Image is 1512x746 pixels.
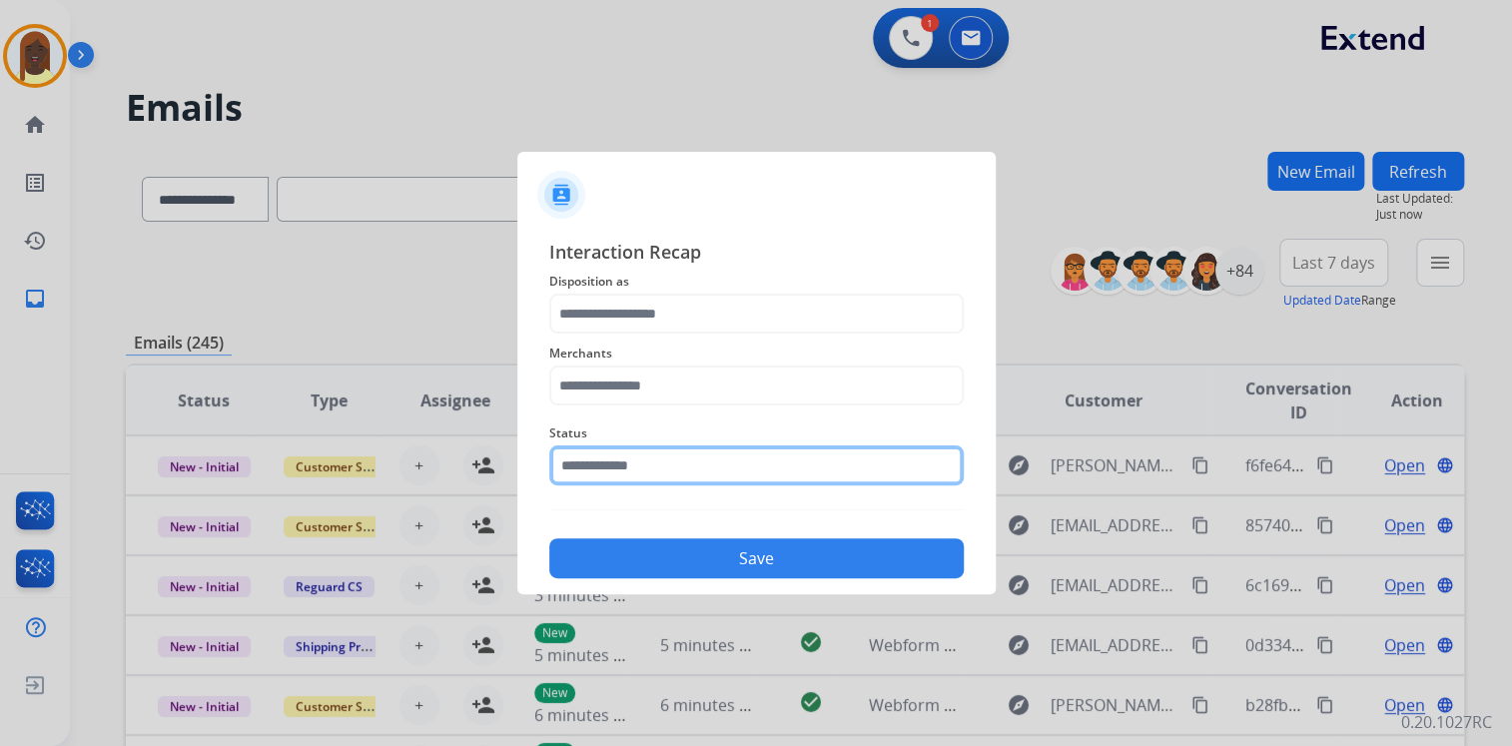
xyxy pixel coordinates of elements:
img: contactIcon [537,171,585,219]
p: 0.20.1027RC [1401,710,1492,734]
span: Merchants [549,342,964,366]
span: Interaction Recap [549,238,964,270]
span: Disposition as [549,270,964,294]
button: Save [549,538,964,578]
span: Status [549,421,964,445]
img: contact-recap-line.svg [549,509,964,510]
